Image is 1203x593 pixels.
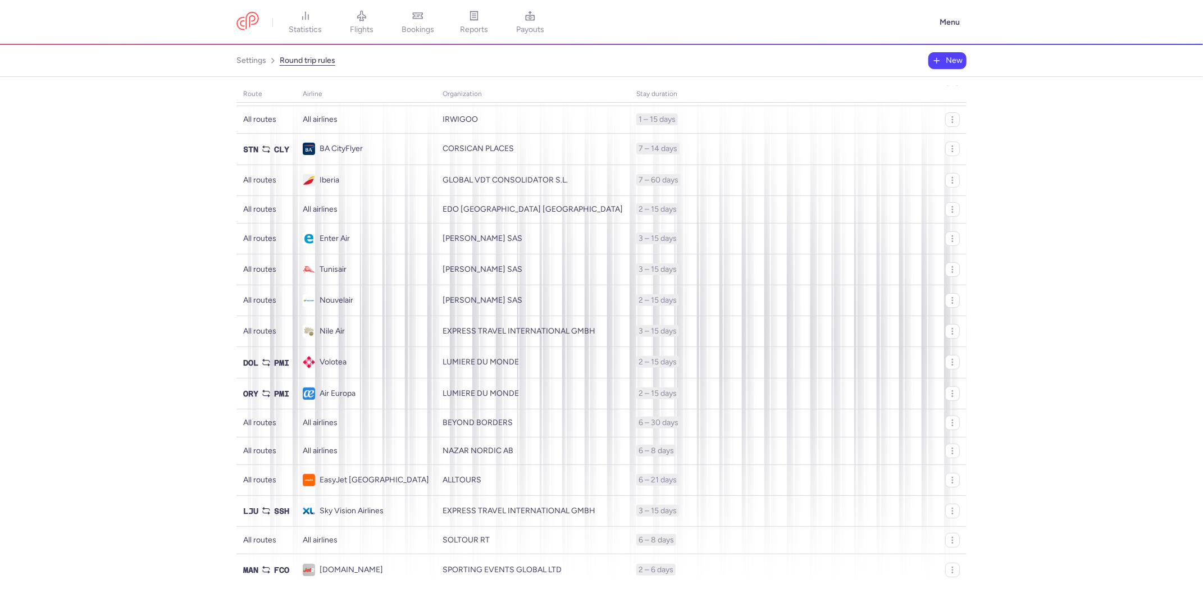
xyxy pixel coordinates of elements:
[274,505,289,517] span: SSH
[296,437,436,464] td: All airlines
[236,464,296,495] td: All routes
[502,10,558,35] a: payouts
[243,357,258,369] span: DOL
[303,505,315,517] figure: SE airline logo
[636,534,676,546] span: 6 – 8 days
[296,106,436,133] td: All airlines
[350,25,373,35] span: flights
[436,106,630,133] td: IRWIGOO
[303,143,315,155] figure: CJ airline logo
[303,325,315,337] figure: NP airline logo
[320,389,356,398] span: Air Europa
[436,437,630,464] td: NAZAR NORDIC AB
[436,165,630,195] td: GLOBAL VDT CONSOLIDATOR S.L.
[636,505,679,517] span: 3 – 15 days
[320,507,384,516] span: Sky Vision Airlines
[303,294,315,307] figure: BJ airline logo
[320,144,363,153] span: BA CityFlyer
[303,263,315,276] figure: TU airline logo
[436,316,630,346] td: EXPRESS TRAVEL INTERNATIONAL GMBH
[636,143,680,154] span: 7 – 14 days
[243,564,258,576] span: MAN
[280,52,335,70] a: round trip rules
[636,356,679,368] span: 2 – 15 days
[236,86,296,103] th: Route
[436,86,630,103] th: Organization
[436,409,630,437] td: BEYOND BORDERS
[446,10,502,35] a: reports
[636,417,681,428] span: 6 – 30 days
[436,195,630,223] td: EDO [GEOGRAPHIC_DATA] [GEOGRAPHIC_DATA]
[636,263,679,275] span: 3 – 15 days
[436,527,630,554] td: SOLTOUR RT
[636,203,679,215] span: 2 – 15 days
[274,143,289,156] span: CLY
[436,378,630,409] td: LUMIERE DU MONDE
[274,564,289,576] span: FCO
[636,445,676,457] span: 6 – 8 days
[236,316,296,346] td: All routes
[436,223,630,254] td: [PERSON_NAME] SAS
[390,10,446,35] a: bookings
[296,86,436,103] th: Airline
[402,25,434,35] span: bookings
[320,565,383,574] span: [DOMAIN_NAME]
[320,358,347,367] span: Volotea
[928,52,967,69] button: New
[303,232,315,245] figure: E4 airline logo
[303,564,315,576] figure: LS airline logo
[636,294,679,306] span: 2 – 15 days
[636,325,679,337] span: 3 – 15 days
[296,195,436,223] td: All airlines
[243,143,258,156] span: STN
[636,474,679,486] span: 6 – 21 days
[436,554,630,585] td: SPORTING EVENTS GLOBAL LTD
[436,464,630,495] td: ALLTOURS
[236,165,296,195] td: All routes
[236,12,259,33] a: CitizenPlane red outlined logo
[636,174,681,186] span: 7 – 60 days
[636,232,679,244] span: 3 – 15 days
[320,176,339,185] span: Iberia
[236,52,266,70] a: settings
[320,234,350,243] span: Enter Air
[320,476,429,485] span: EasyJet [GEOGRAPHIC_DATA]
[320,265,347,274] span: Tunisair
[236,437,296,464] td: All routes
[436,495,630,527] td: EXPRESS TRAVEL INTERNATIONAL GMBH
[236,285,296,316] td: All routes
[274,357,289,369] span: PMI
[320,296,353,305] span: Nouvelair
[630,86,938,103] th: Stay duration
[636,387,679,399] span: 2 – 15 days
[636,564,676,576] span: 2 – 6 days
[236,223,296,254] td: All routes
[236,106,296,133] td: All routes
[236,195,296,223] td: All routes
[436,346,630,378] td: LUMIERE DU MONDE
[516,25,544,35] span: payouts
[296,409,436,437] td: All airlines
[277,10,334,35] a: statistics
[274,387,289,400] span: PMI
[289,25,322,35] span: statistics
[296,527,436,554] td: All airlines
[334,10,390,35] a: flights
[236,254,296,285] td: All routes
[436,134,630,165] td: CORSICAN PLACES
[303,474,315,486] figure: EC airline logo
[436,285,630,316] td: [PERSON_NAME] SAS
[243,505,258,517] span: LJU
[933,12,967,33] button: Menu
[303,356,315,368] figure: V7 airline logo
[946,56,963,65] span: New
[636,113,678,125] span: 1 – 15 days
[460,25,488,35] span: reports
[320,327,345,336] span: Nile Air
[243,387,258,400] span: ORY
[303,387,315,400] figure: UX airline logo
[436,254,630,285] td: [PERSON_NAME] SAS
[236,527,296,554] td: All routes
[236,409,296,437] td: All routes
[303,174,315,186] figure: IB airline logo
